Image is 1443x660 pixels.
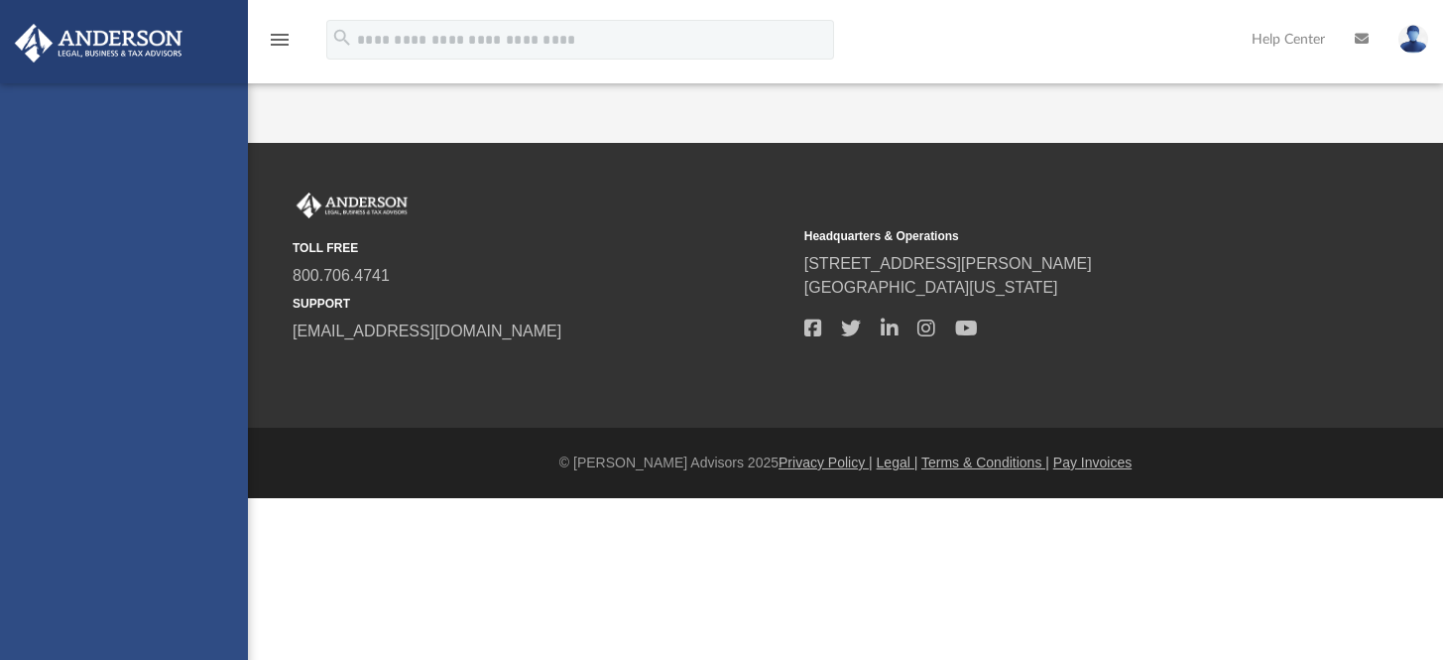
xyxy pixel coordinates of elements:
a: 800.706.4741 [293,267,390,284]
a: Privacy Policy | [779,455,873,470]
a: Pay Invoices [1053,455,1132,470]
small: TOLL FREE [293,239,790,257]
a: [STREET_ADDRESS][PERSON_NAME] [804,255,1092,272]
small: Headquarters & Operations [804,227,1302,245]
a: menu [268,38,292,52]
a: [GEOGRAPHIC_DATA][US_STATE] [804,279,1058,296]
img: Anderson Advisors Platinum Portal [293,193,412,218]
img: User Pic [1398,25,1428,54]
div: © [PERSON_NAME] Advisors 2025 [248,453,1443,473]
i: search [331,27,353,49]
a: [EMAIL_ADDRESS][DOMAIN_NAME] [293,323,561,339]
a: Legal | [877,455,918,470]
img: Anderson Advisors Platinum Portal [9,24,188,63]
i: menu [268,28,292,52]
small: SUPPORT [293,295,790,313]
a: Terms & Conditions | [921,455,1049,470]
